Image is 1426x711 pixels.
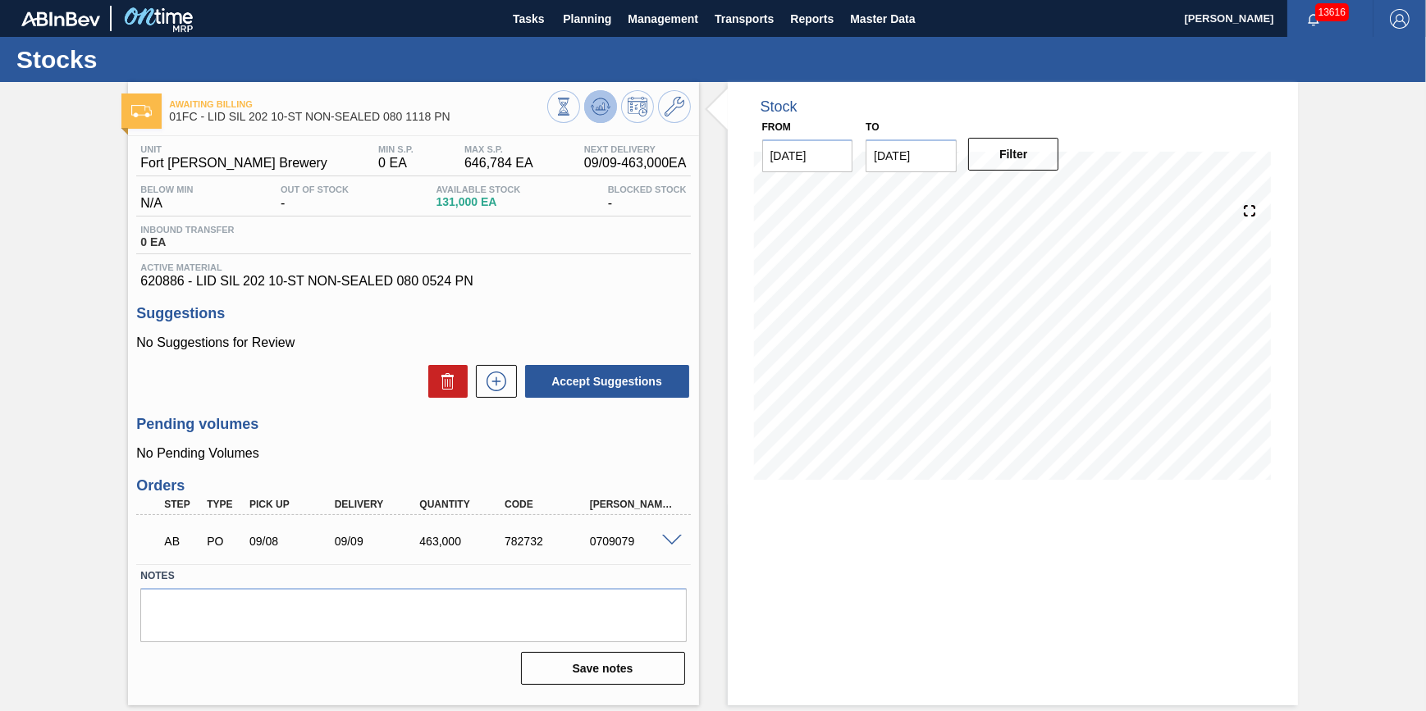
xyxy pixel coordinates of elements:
[584,90,617,123] button: Update Chart
[563,9,611,29] span: Planning
[628,9,698,29] span: Management
[415,499,510,510] div: Quantity
[281,185,349,194] span: Out Of Stock
[621,90,654,123] button: Schedule Inventory
[521,652,685,685] button: Save notes
[500,499,595,510] div: Code
[331,535,425,548] div: 09/09/2025
[164,535,199,548] p: AB
[136,477,690,495] h3: Orders
[136,305,690,322] h3: Suggestions
[762,139,853,172] input: mm/dd/yyyy
[464,144,533,154] span: MAX S.P.
[420,365,468,398] div: Delete Suggestions
[517,363,691,399] div: Accept Suggestions
[245,535,340,548] div: 09/08/2025
[203,499,246,510] div: Type
[169,99,546,109] span: Awaiting Billing
[464,156,533,171] span: 646,784 EA
[140,262,686,272] span: Active Material
[586,499,680,510] div: [PERSON_NAME]. ID
[584,156,687,171] span: 09/09 - 463,000 EA
[245,499,340,510] div: Pick up
[436,185,521,194] span: Available Stock
[160,523,203,559] div: Awaiting Billing
[378,144,414,154] span: MIN S.P.
[16,50,308,69] h1: Stocks
[140,185,193,194] span: Below Min
[140,144,327,154] span: Unit
[160,499,203,510] div: Step
[500,535,595,548] div: 782732
[468,365,517,398] div: New suggestion
[331,499,425,510] div: Delivery
[140,274,686,289] span: 620886 - LID SIL 202 10-ST NON-SEALED 080 0524 PN
[715,9,774,29] span: Transports
[604,185,691,211] div: -
[1287,7,1340,30] button: Notifications
[140,564,686,588] label: Notes
[203,535,246,548] div: Purchase order
[608,185,687,194] span: Blocked Stock
[136,416,690,433] h3: Pending volumes
[968,138,1059,171] button: Filter
[866,139,957,172] input: mm/dd/yyyy
[1315,3,1349,21] span: 13616
[586,535,680,548] div: 0709079
[277,185,353,211] div: -
[378,156,414,171] span: 0 EA
[136,446,690,461] p: No Pending Volumes
[850,9,915,29] span: Master Data
[140,225,234,235] span: Inbound Transfer
[169,111,546,123] span: 01FC - LID SIL 202 10-ST NON-SEALED 080 1118 PN
[658,90,691,123] button: Go to Master Data / General
[547,90,580,123] button: Stocks Overview
[415,535,510,548] div: 463,000
[436,196,521,208] span: 131,000 EA
[1390,9,1410,29] img: Logout
[131,105,152,117] img: Ícone
[140,156,327,171] span: Fort [PERSON_NAME] Brewery
[136,185,197,211] div: N/A
[761,98,798,116] div: Stock
[584,144,687,154] span: Next Delivery
[510,9,546,29] span: Tasks
[866,121,879,133] label: to
[140,236,234,248] span: 0 EA
[790,9,834,29] span: Reports
[762,121,791,133] label: From
[21,11,100,26] img: TNhmsLtSVTkK8tSr43FrP2fwEKptu5GPRR3wAAAABJRU5ErkJggg==
[525,365,689,398] button: Accept Suggestions
[136,335,690,350] p: No Suggestions for Review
